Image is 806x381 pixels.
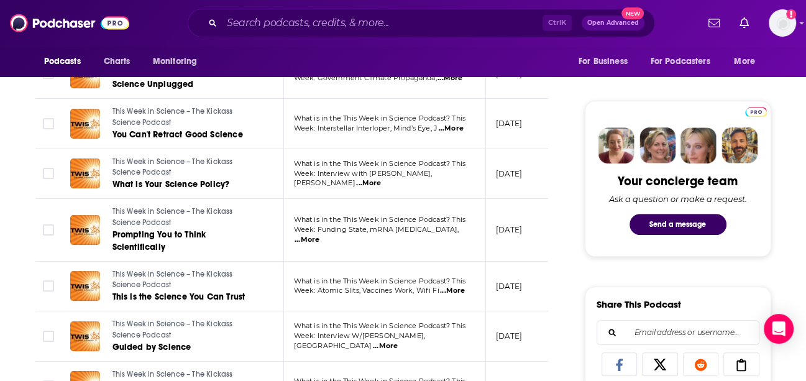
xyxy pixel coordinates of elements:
[579,53,628,70] span: For Business
[294,169,433,188] span: Week: Interview with [PERSON_NAME], [PERSON_NAME]
[769,9,796,37] button: Show profile menu
[112,206,262,228] a: This Week in Science – The Kickass Science Podcast
[112,157,262,178] a: This Week in Science – The Kickass Science Podcast
[144,50,213,73] button: open menu
[609,194,747,204] div: Ask a question or make a request.
[602,352,638,376] a: Share on Facebook
[769,9,796,37] img: User Profile
[112,319,233,339] span: This Week in Science – The Kickass Science Podcast
[112,129,243,140] span: You Can't Retract Good Science
[437,73,462,83] span: ...More
[587,20,639,26] span: Open Advanced
[639,127,675,163] img: Barbara Profile
[582,16,644,30] button: Open AdvancedNew
[786,9,796,19] svg: Add a profile image
[745,105,767,117] a: Pro website
[112,79,194,90] span: Science Unplugged
[597,298,681,310] h3: Share This Podcast
[112,78,262,91] a: Science Unplugged
[643,50,728,73] button: open menu
[356,178,381,188] span: ...More
[703,12,725,34] a: Show notifications dropdown
[112,106,262,128] a: This Week in Science – The Kickass Science Podcast
[112,229,262,254] a: Prompting You to Think Scientifically
[439,124,464,134] span: ...More
[112,319,262,341] a: This Week in Science – The Kickass Science Podcast
[294,73,437,82] span: Week: Government Climate Propaganda,
[294,114,465,122] span: What is in the This Week in Science Podcast? This
[597,320,759,345] div: Search followers
[153,53,197,70] span: Monitoring
[294,215,465,224] span: What is in the This Week in Science Podcast? This
[764,314,794,344] div: Open Intercom Messenger
[43,331,54,342] span: Toggle select row
[496,281,523,291] p: [DATE]
[188,9,655,37] div: Search podcasts, credits, & more...
[43,118,54,129] span: Toggle select row
[112,229,206,252] span: Prompting You to Think Scientifically
[35,50,97,73] button: open menu
[294,321,465,330] span: What is in the This Week in Science Podcast? This
[43,224,54,236] span: Toggle select row
[112,129,262,141] a: You Can't Retract Good Science
[621,7,644,19] span: New
[112,341,262,354] a: Guided by Science
[651,53,710,70] span: For Podcasters
[294,124,438,132] span: Week: Interstellar Interloper, Mind’s Eye, J
[294,225,459,234] span: Week: Funding State, mRNA [MEDICAL_DATA],
[112,207,233,227] span: This Week in Science – The Kickass Science Podcast
[43,168,54,179] span: Toggle select row
[618,173,738,189] div: Your concierge team
[607,321,749,344] input: Email address or username...
[112,107,233,127] span: This Week in Science – The Kickass Science Podcast
[112,269,262,291] a: This Week in Science – The Kickass Science Podcast
[725,50,771,73] button: open menu
[598,127,634,163] img: Sydney Profile
[43,68,54,79] span: Toggle select row
[373,341,398,351] span: ...More
[721,127,758,163] img: Jon Profile
[112,179,230,190] span: What is Your Science Policy?
[294,331,425,350] span: Week: Interview W/[PERSON_NAME], [GEOGRAPHIC_DATA]
[112,291,245,302] span: This is the Science You Can Trust
[112,157,233,177] span: This Week in Science – The Kickass Science Podcast
[543,15,572,31] span: Ctrl K
[496,168,523,179] p: [DATE]
[642,352,678,376] a: Share on X/Twitter
[10,11,129,35] img: Podchaser - Follow, Share and Rate Podcasts
[440,286,465,296] span: ...More
[496,224,523,235] p: [DATE]
[680,127,717,163] img: Jules Profile
[96,50,138,73] a: Charts
[112,270,233,290] span: This Week in Science – The Kickass Science Podcast
[43,280,54,291] span: Toggle select row
[44,53,81,70] span: Podcasts
[745,107,767,117] img: Podchaser Pro
[294,159,465,168] span: What is in the This Week in Science Podcast? This
[496,118,523,129] p: [DATE]
[735,12,754,34] a: Show notifications dropdown
[496,331,523,341] p: [DATE]
[295,235,319,245] span: ...More
[294,286,439,295] span: Week: Atomic Slits, Vaccines Work, Wifi Fi
[630,214,726,235] button: Send a message
[222,13,543,33] input: Search podcasts, credits, & more...
[104,53,131,70] span: Charts
[112,342,191,352] span: Guided by Science
[769,9,796,37] span: Logged in as rachellerussopr
[723,352,759,376] a: Copy Link
[294,277,465,285] span: What is in the This Week in Science Podcast? This
[734,53,755,70] span: More
[683,352,719,376] a: Share on Reddit
[112,178,262,191] a: What is Your Science Policy?
[570,50,643,73] button: open menu
[112,291,262,303] a: This is the Science You Can Trust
